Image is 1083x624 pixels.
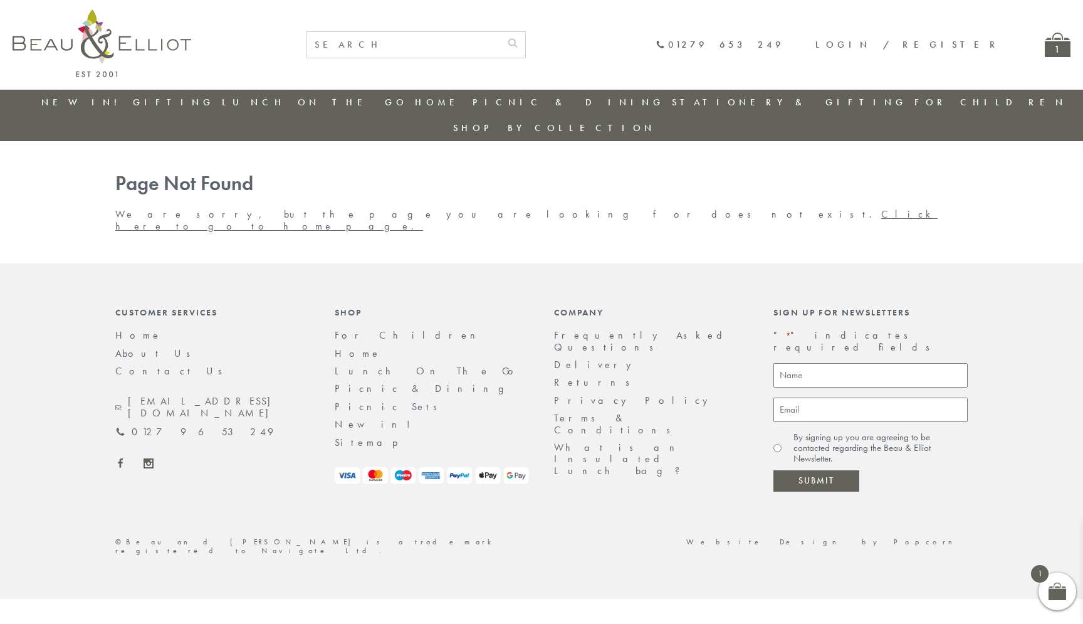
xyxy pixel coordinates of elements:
a: Website Design by Popcorn [686,537,968,547]
a: Click here to go to home page. [115,208,938,232]
p: " " indicates required fields [773,330,968,353]
a: Gifting [133,96,214,108]
a: Home [335,347,381,360]
a: Picnic & Dining [473,96,664,108]
a: Picnic Sets [335,400,446,413]
a: For Children [914,96,1067,108]
a: 01279 653 249 [115,426,273,438]
a: Terms & Conditions [554,411,679,436]
a: [EMAIL_ADDRESS][DOMAIN_NAME] [115,396,310,419]
a: About Us [115,347,199,360]
a: Home [415,96,465,108]
a: For Children [335,329,485,342]
a: Lunch On The Go [222,96,407,108]
a: What is an Insulated Lunch bag? [554,441,690,477]
a: Shop by collection [453,122,656,134]
a: Frequently Asked Questions [554,329,730,353]
input: Name [773,363,968,388]
label: By signing up you are agreeing to be contacted regarding the Beau & Elliot Newsletter. [793,432,968,465]
h1: Page Not Found [115,172,968,196]
div: Customer Services [115,307,310,317]
a: Sitemap [335,436,415,449]
a: 01279 653 249 [656,40,784,50]
a: Login / Register [815,38,1001,51]
input: SEARCH [307,32,500,58]
input: Email [773,398,968,422]
div: ©Beau and [PERSON_NAME] is a trademark registered to Navigate Ltd. [103,538,541,556]
a: Picnic & Dining [335,382,516,395]
a: Privacy Policy [554,394,714,407]
a: Delivery [554,358,638,371]
a: Contact Us [115,364,231,378]
a: Returns [554,376,638,389]
div: Company [554,307,748,317]
div: Shop [335,307,529,317]
div: Sign up for newsletters [773,307,968,317]
a: New in! [335,418,419,431]
a: Lunch On The Go [335,364,521,378]
span: 1 [1031,565,1049,583]
a: Stationery & Gifting [672,96,907,108]
input: Submit [773,470,859,492]
a: New in! [41,96,125,108]
a: 1 [1045,33,1070,57]
img: payment-logos.png [335,467,529,484]
img: logo [13,9,191,77]
div: We are sorry, but the page you are looking for does not exist. [103,172,980,232]
a: Home [115,329,162,342]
